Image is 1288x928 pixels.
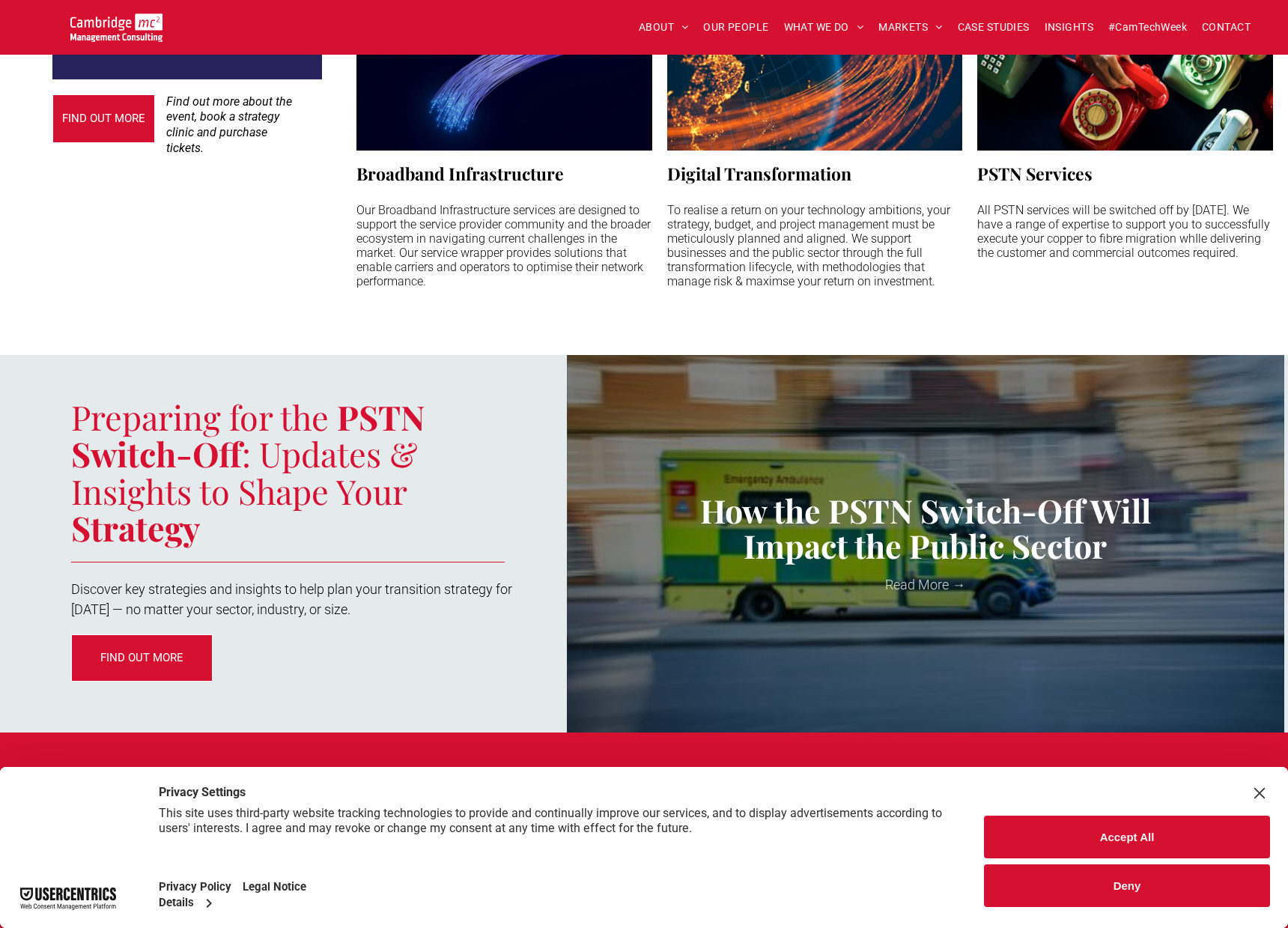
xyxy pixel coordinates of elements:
[356,1,652,151] a: Digital Infrastructure | Broadband Infrastructure
[578,493,1273,564] a: How the PSTN Switch-Off Will Impact the Public Sector
[977,162,1093,185] h3: PSTN Services
[696,16,776,39] a: OUR PEOPLE
[631,16,696,39] a: ABOUT
[1037,16,1101,39] a: INSIGHTS
[71,505,200,550] strong: Strategy
[667,1,963,151] a: Digital Transformation | Innovation | Cambridge Management Consulting
[356,203,652,288] p: Our Broadband Infrastructure services are designed to support the service provider community and ...
[71,394,425,476] strong: PSTN Switch-Off
[71,431,418,513] span: : Updates & Insights to Shape Your
[71,581,512,617] span: Discover key strategies and insights to help plan your transition strategy for [DATE] — no matter...
[100,639,183,676] span: FIND OUT MORE
[578,574,1273,595] a: Read More →
[667,162,851,185] h3: Digital Transformation
[977,203,1273,260] p: All PSTN services will be switched off by [DATE]. We have a range of expertise to support you to ...
[62,100,145,137] span: FIND OUT MORE
[71,634,213,682] a: FIND OUT MORE
[950,16,1037,39] a: CASE STUDIES
[1194,16,1258,39] a: CONTACT
[667,203,963,288] p: To realise a return on your technology ambitions, your strategy, budget, and project management m...
[356,162,564,185] h3: Broadband Infrastructure
[777,16,872,39] a: WHAT WE DO
[1101,16,1194,39] a: #CamTechWeek
[871,16,950,39] a: MARKETS
[195,765,413,816] span: Case Studies
[71,394,329,439] span: Preparing for the
[52,94,155,143] a: FIND OUT MORE
[166,94,292,155] span: Find out more about the event, book a strategy clinic and purchase tickets.
[977,1,1273,151] a: Digital Infrastructure | Do You Have a PSTN Switch Off Migration Plan
[70,16,162,31] a: Your Business Transformed | Cambridge Management Consulting
[70,13,162,42] img: Cambridge MC Logo, digital transformation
